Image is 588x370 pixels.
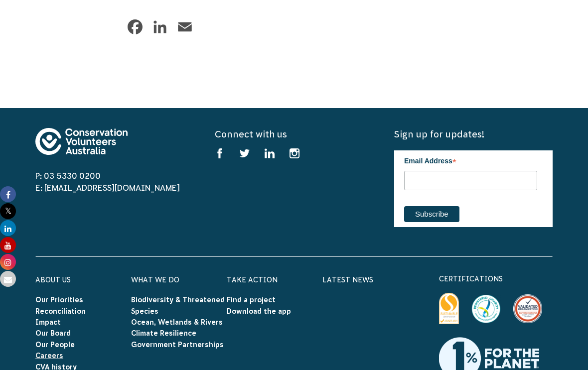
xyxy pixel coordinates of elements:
a: E: [EMAIL_ADDRESS][DOMAIN_NAME] [35,183,180,192]
a: Reconciliation [35,307,86,315]
a: Download the app [227,307,291,315]
a: Biodiversity & Threatened Species [131,296,225,315]
img: logo-footer.svg [35,128,128,155]
a: Our People [35,341,75,349]
h5: Connect with us [215,128,373,140]
a: LinkedIn [150,17,170,37]
a: Email [175,17,195,37]
a: Impact [35,318,61,326]
p: certifications [439,273,553,285]
a: Take Action [227,276,278,284]
input: Subscribe [404,206,459,222]
a: What We Do [131,276,179,284]
a: About Us [35,276,71,284]
a: Find a project [227,296,276,304]
a: Careers [35,352,63,360]
a: P: 03 5330 0200 [35,171,101,180]
a: Latest News [322,276,373,284]
a: Climate Resilience [131,329,196,337]
label: Email Address [404,150,537,169]
h5: Sign up for updates! [394,128,553,140]
a: Ocean, Wetlands & Rivers [131,318,223,326]
a: Our Priorities [35,296,83,304]
a: Our Board [35,329,71,337]
a: Government Partnerships [131,341,224,349]
a: Facebook [125,17,145,37]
